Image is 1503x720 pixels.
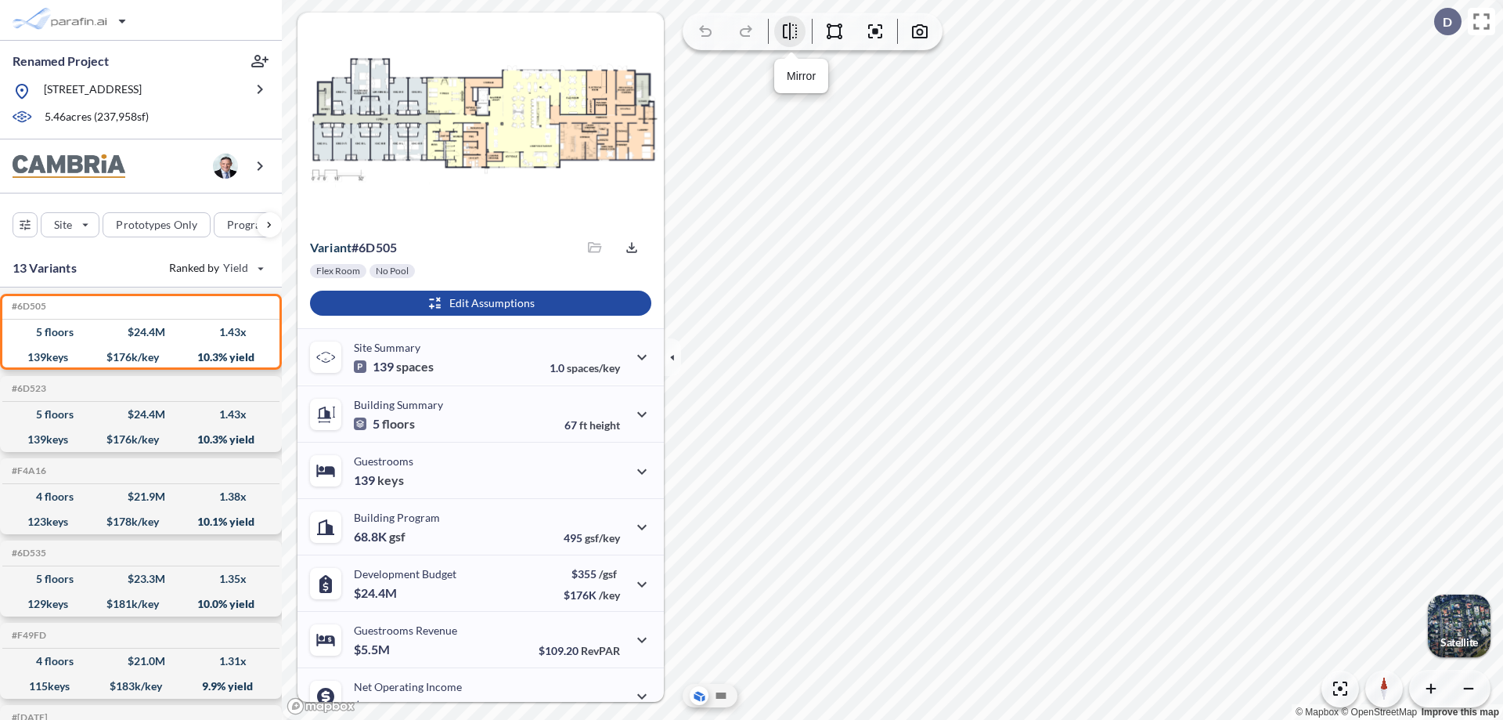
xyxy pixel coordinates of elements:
p: Site [54,217,72,233]
p: 68.8K [354,529,405,545]
span: gsf/key [585,531,620,545]
h5: Click to copy the code [9,301,46,312]
p: 13 Variants [13,259,77,277]
img: user logo [213,154,238,179]
p: $2.5M [354,698,392,714]
p: 45.0% [553,700,620,714]
span: floors [382,416,415,432]
h5: Click to copy the code [9,465,46,476]
p: Prototypes Only [116,217,197,233]
p: Edit Assumptions [449,295,535,311]
p: 67 [564,418,620,432]
p: # 6d505 [310,240,397,255]
p: 139 [354,472,404,488]
p: D [1443,15,1452,29]
p: Guestrooms [354,454,413,468]
span: /gsf [599,567,617,581]
span: height [589,418,620,432]
p: 139 [354,359,434,374]
h5: Click to copy the code [9,548,46,559]
p: Satellite [1440,636,1478,649]
p: $355 [564,567,620,581]
p: Renamed Project [13,52,109,70]
span: RevPAR [581,644,620,657]
p: Building Program [354,511,440,524]
h5: Click to copy the code [9,630,46,641]
span: keys [377,472,404,488]
p: No Pool [376,265,409,277]
a: OpenStreetMap [1341,707,1417,718]
button: Switcher ImageSatellite [1428,595,1490,657]
p: $5.5M [354,642,392,657]
button: Prototypes Only [103,212,211,237]
p: $24.4M [354,585,399,601]
p: 495 [564,531,620,545]
p: [STREET_ADDRESS] [44,81,142,101]
p: 5 [354,416,415,432]
span: /key [599,588,620,602]
span: ft [579,418,587,432]
img: Switcher Image [1428,595,1490,657]
p: Guestrooms Revenue [354,624,457,637]
span: Yield [223,260,249,276]
p: Program [227,217,271,233]
p: Flex Room [316,265,360,277]
span: Variant [310,240,351,255]
a: Mapbox homepage [287,697,355,715]
p: Site Summary [354,341,420,354]
a: Mapbox [1296,707,1339,718]
button: Ranked by Yield [157,255,274,280]
button: Site [41,212,99,237]
span: gsf [389,529,405,545]
span: spaces [396,359,434,374]
button: Site Plan [712,686,730,705]
p: 5.46 acres ( 237,958 sf) [45,109,149,126]
button: Program [214,212,298,237]
h5: Click to copy the code [9,383,46,394]
p: 1.0 [550,361,620,374]
p: Mirror [787,68,816,85]
p: $109.20 [539,644,620,657]
p: Net Operating Income [354,680,462,693]
p: Building Summary [354,398,443,411]
img: BrandImage [13,154,125,179]
span: margin [586,700,620,714]
p: Development Budget [354,567,456,581]
a: Improve this map [1422,707,1499,718]
button: Aerial View [690,686,708,705]
p: $176K [564,588,620,602]
span: spaces/key [567,361,620,374]
button: Edit Assumptions [310,291,651,316]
